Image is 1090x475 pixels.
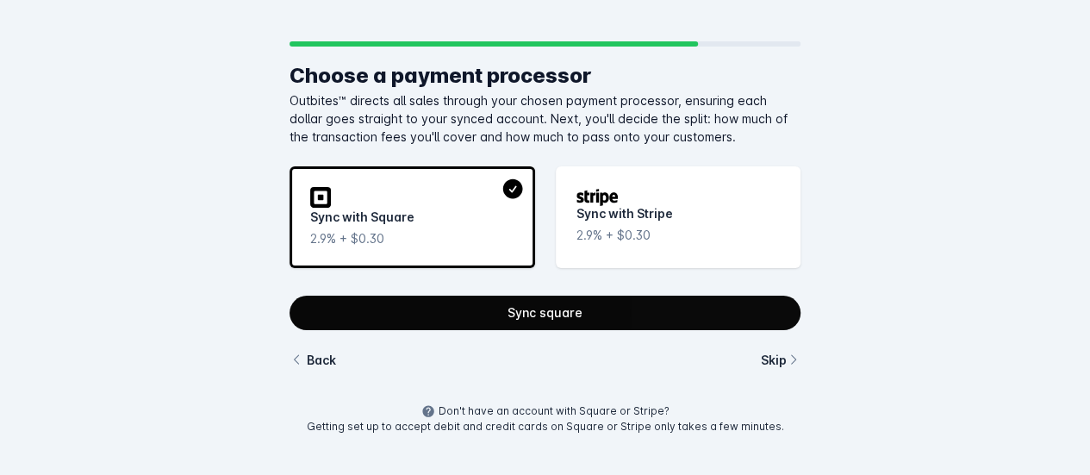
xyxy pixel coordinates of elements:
div: Sync square [508,307,582,319]
p: Getting set up to accept debit and credit cards on Square or Stripe only takes a few minutes. [307,419,784,434]
p: Don't have an account with Square or Stripe? [439,403,670,419]
div: Choose a payment processor [290,60,800,91]
div: 2.9% + $0.30 [576,226,651,244]
div: Sync with Square [310,208,414,226]
div: 2.9% + $0.30 [310,229,384,247]
div: Skip [761,351,787,369]
button: continue [290,296,800,330]
div: Outbites™ directs all sales through your chosen payment processor, ensuring each dollar goes stra... [290,91,800,146]
div: Back [307,351,336,369]
div: Sync with Stripe [576,204,673,222]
